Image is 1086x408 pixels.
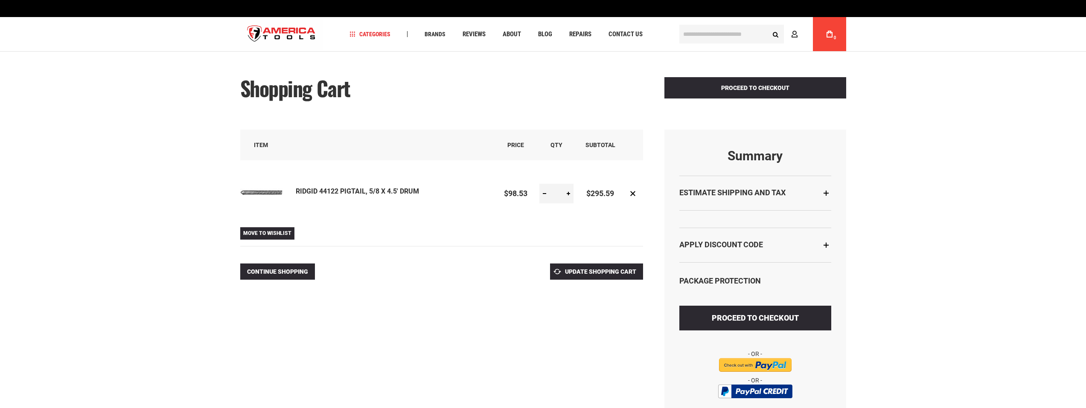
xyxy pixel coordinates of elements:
span: Brands [425,31,445,37]
span: Move to Wishlist [243,230,291,236]
button: Proceed to Checkout [664,77,846,98]
span: Repairs [569,31,591,38]
span: Continue Shopping [247,268,308,275]
a: Brands [421,29,449,40]
span: 0 [834,35,836,40]
button: Update Shopping Cart [550,263,643,280]
span: $98.53 [504,189,527,198]
strong: Summary [679,149,831,163]
span: Subtotal [585,142,615,148]
a: RIDGID 44122 PIGTAIL, 5/8 X 4.5' DRUM [240,171,296,216]
strong: Apply Discount Code [679,240,763,249]
span: Proceed to Checkout [721,84,789,91]
a: store logo [240,18,323,50]
span: Item [254,142,268,148]
a: Continue Shopping [240,263,315,280]
span: Reviews [463,31,486,38]
a: Contact Us [605,29,646,40]
span: Shopping Cart [240,73,350,103]
span: Contact Us [609,31,643,38]
a: Categories [346,29,394,40]
a: Blog [534,29,556,40]
a: About [499,29,525,40]
span: $295.59 [586,189,614,198]
span: Blog [538,31,552,38]
span: Qty [550,142,562,148]
span: Price [507,142,524,148]
a: 0 [821,17,838,51]
a: RIDGID 44122 PIGTAIL, 5/8 X 4.5' DRUM [296,187,419,195]
div: Package Protection [679,275,831,286]
span: Categories [349,31,390,37]
span: Proceed to Checkout [712,313,799,322]
span: About [503,31,521,38]
span: Update Shopping Cart [565,268,636,275]
a: Repairs [565,29,595,40]
button: Proceed to Checkout [679,306,831,330]
button: Search [768,26,784,42]
img: RIDGID 44122 PIGTAIL, 5/8 X 4.5' DRUM [240,171,283,214]
a: Move to Wishlist [240,227,294,240]
img: America Tools [240,18,323,50]
a: Reviews [459,29,489,40]
strong: Estimate Shipping and Tax [679,188,786,197]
